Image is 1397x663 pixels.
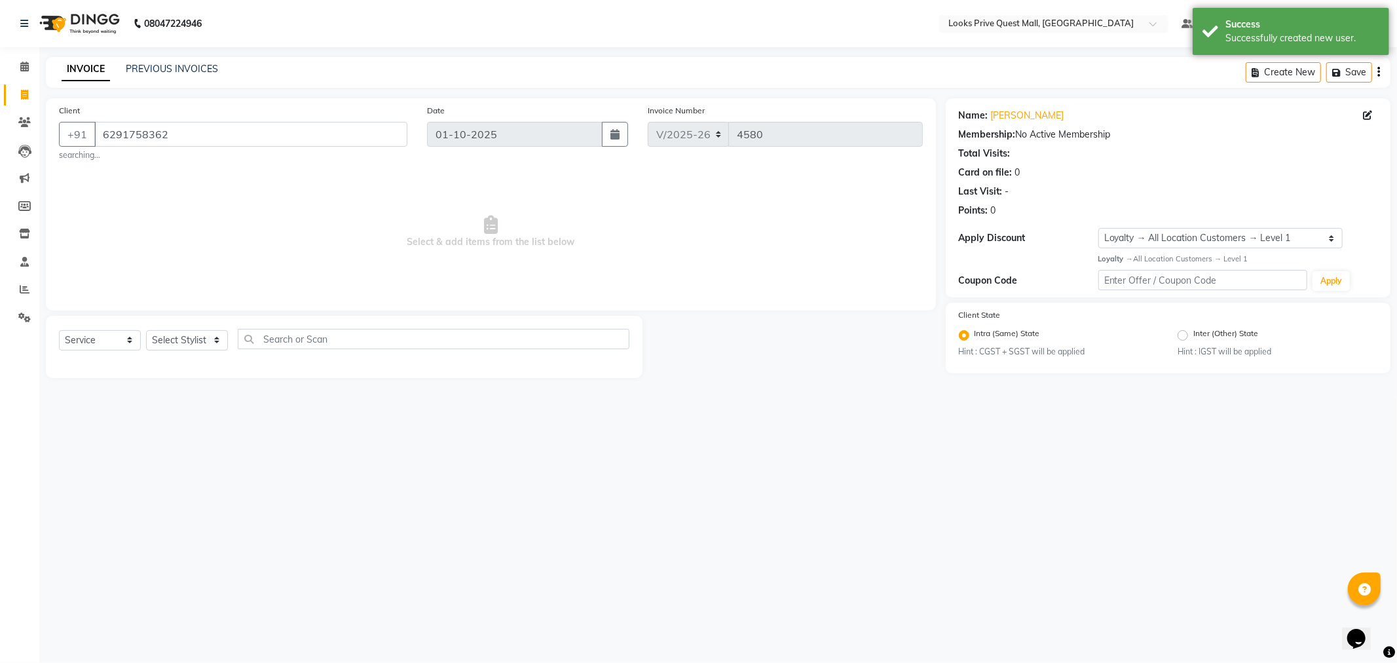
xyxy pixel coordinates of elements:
img: logo [33,5,123,42]
label: Client [59,105,80,117]
label: Intra (Same) State [975,328,1040,343]
button: Apply [1313,271,1350,291]
div: Coupon Code [959,274,1098,288]
input: Search by Name/Mobile/Email/Code [94,122,407,147]
div: Last Visit: [959,185,1003,199]
a: [PERSON_NAME] [991,109,1064,123]
div: - [1005,185,1009,199]
label: Date [427,105,445,117]
div: Membership: [959,128,1016,142]
a: INVOICE [62,58,110,81]
small: Hint : CGST + SGST will be applied [959,346,1159,358]
div: No Active Membership [959,128,1377,142]
div: Success [1225,18,1379,31]
input: Enter Offer / Coupon Code [1098,270,1308,290]
button: Create New [1246,62,1321,83]
div: 0 [991,204,996,218]
div: Total Visits: [959,147,1011,161]
small: searching... [59,149,407,161]
label: Inter (Other) State [1193,328,1258,343]
button: +91 [59,122,96,147]
label: Client State [959,309,1001,321]
div: Card on file: [959,166,1013,180]
div: Apply Discount [959,231,1098,245]
div: Name: [959,109,988,123]
div: All Location Customers → Level 1 [1098,254,1377,265]
a: PREVIOUS INVOICES [126,63,218,75]
small: Hint : IGST will be applied [1178,346,1377,358]
button: Save [1326,62,1372,83]
strong: Loyalty → [1098,254,1133,263]
label: Invoice Number [648,105,705,117]
div: Successfully created new user. [1225,31,1379,45]
iframe: chat widget [1342,611,1384,650]
div: 0 [1015,166,1020,180]
input: Search or Scan [238,329,629,349]
div: Points: [959,204,988,218]
b: 08047224946 [144,5,202,42]
span: Select & add items from the list below [59,166,923,297]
